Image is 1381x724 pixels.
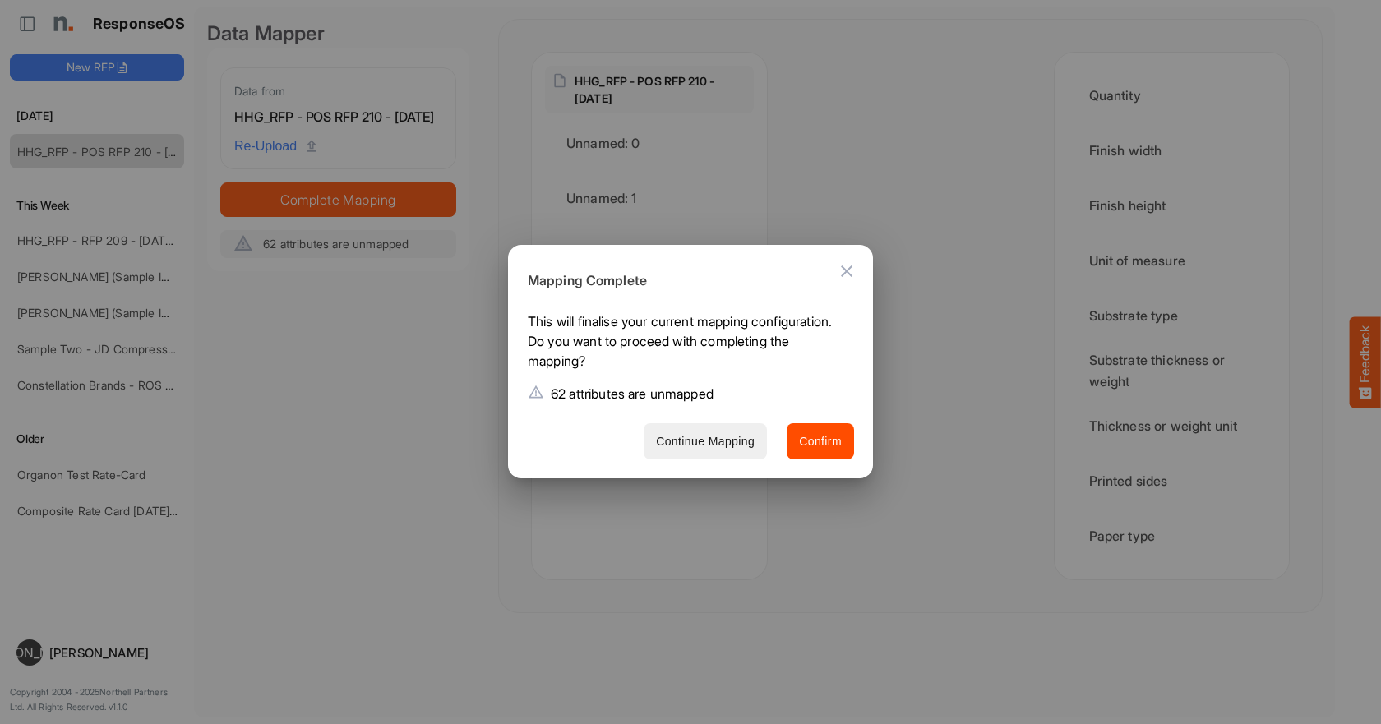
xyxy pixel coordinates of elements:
[528,270,841,292] h6: Mapping Complete
[551,384,714,404] p: 62 attributes are unmapped
[799,431,842,452] span: Confirm
[827,251,866,291] button: Close dialog
[644,423,767,460] button: Continue Mapping
[787,423,854,460] button: Confirm
[656,431,755,452] span: Continue Mapping
[528,311,841,377] p: This will finalise your current mapping configuration. Do you want to proceed with completing the...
